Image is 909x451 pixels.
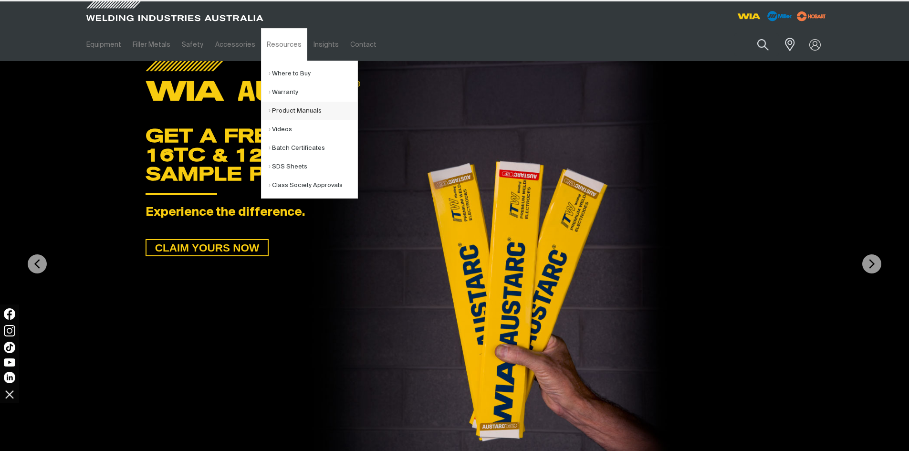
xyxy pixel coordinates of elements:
img: hide socials [1,386,18,402]
img: miller [794,9,829,23]
a: Safety [176,28,209,61]
a: Class Society Approvals [269,176,357,195]
div: Experience the difference. [146,206,763,220]
ul: Resources Submenu [261,61,358,199]
div: GET A FREE 16TC & 12P SAMPLE PACK! [146,126,763,183]
a: Equipment [81,28,127,61]
a: Insights [307,28,344,61]
a: SDS Sheets [269,157,357,176]
input: Product name or item number... [734,33,779,56]
a: Accessories [209,28,261,61]
a: Where to Buy [269,64,357,83]
a: Videos [269,120,357,139]
a: Product Manuals [269,102,357,120]
a: Contact [345,28,382,61]
span: CLAIM YOURS NOW [146,239,268,256]
a: Filler Metals [127,28,176,61]
img: NextArrow [862,254,881,273]
a: CLAIM YOURS NOW [146,239,269,256]
img: Instagram [4,325,15,336]
img: Facebook [4,308,15,320]
img: LinkedIn [4,372,15,383]
img: YouTube [4,358,15,367]
img: TikTok [4,342,15,353]
img: PrevArrow [28,254,47,273]
a: Resources [261,28,307,61]
nav: Main [81,28,642,61]
button: Search products [747,33,779,56]
a: Batch Certificates [269,139,357,157]
a: Warranty [269,83,357,102]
